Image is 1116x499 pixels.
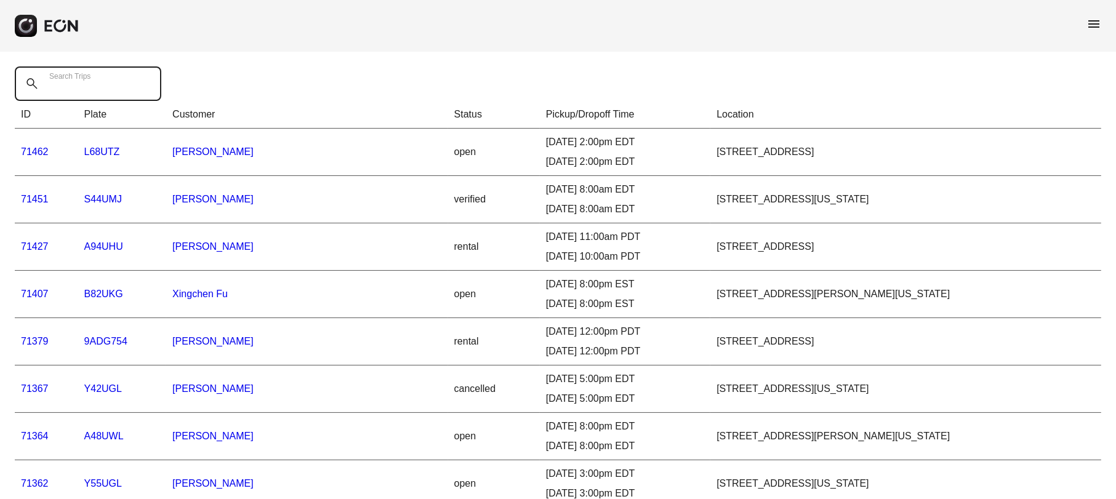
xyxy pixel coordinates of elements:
th: Plate [78,101,167,129]
th: Status [448,101,540,129]
td: open [448,271,540,318]
div: [DATE] 11:00am PDT [546,230,704,244]
a: 71364 [21,431,49,441]
th: Location [710,101,1101,129]
a: 71462 [21,146,49,157]
a: B82UKG [84,289,123,299]
td: [STREET_ADDRESS] [710,223,1101,271]
div: [DATE] 8:00am EDT [546,202,704,217]
a: [PERSON_NAME] [172,146,254,157]
div: [DATE] 2:00pm EDT [546,135,704,150]
a: 71407 [21,289,49,299]
td: verified [448,176,540,223]
td: [STREET_ADDRESS] [710,129,1101,176]
th: Customer [166,101,448,129]
a: 71362 [21,478,49,489]
a: Xingchen Fu [172,289,228,299]
div: [DATE] 8:00pm EST [546,297,704,311]
div: [DATE] 5:00pm EDT [546,372,704,386]
a: L68UTZ [84,146,120,157]
td: rental [448,318,540,365]
div: [DATE] 10:00am PDT [546,249,704,264]
a: 71427 [21,241,49,252]
div: [DATE] 8:00pm EDT [546,439,704,453]
a: 71379 [21,336,49,346]
a: [PERSON_NAME] [172,383,254,394]
a: 9ADG754 [84,336,127,346]
a: [PERSON_NAME] [172,336,254,346]
span: menu [1086,17,1101,31]
td: [STREET_ADDRESS][PERSON_NAME][US_STATE] [710,271,1101,318]
label: Search Trips [49,71,90,81]
th: Pickup/Dropoff Time [540,101,710,129]
a: [PERSON_NAME] [172,431,254,441]
a: Y42UGL [84,383,122,394]
a: 71451 [21,194,49,204]
a: S44UMJ [84,194,122,204]
td: open [448,129,540,176]
td: open [448,413,540,460]
td: [STREET_ADDRESS][PERSON_NAME][US_STATE] [710,413,1101,460]
td: [STREET_ADDRESS][US_STATE] [710,176,1101,223]
a: [PERSON_NAME] [172,478,254,489]
div: [DATE] 8:00pm EST [546,277,704,292]
th: ID [15,101,78,129]
a: A94UHU [84,241,123,252]
a: 71367 [21,383,49,394]
div: [DATE] 12:00pm PDT [546,344,704,359]
div: [DATE] 3:00pm EDT [546,466,704,481]
a: [PERSON_NAME] [172,241,254,252]
td: rental [448,223,540,271]
td: [STREET_ADDRESS] [710,318,1101,365]
td: [STREET_ADDRESS][US_STATE] [710,365,1101,413]
div: [DATE] 12:00pm PDT [546,324,704,339]
div: [DATE] 2:00pm EDT [546,154,704,169]
a: A48UWL [84,431,124,441]
a: [PERSON_NAME] [172,194,254,204]
div: [DATE] 8:00pm EDT [546,419,704,434]
div: [DATE] 5:00pm EDT [546,391,704,406]
td: cancelled [448,365,540,413]
div: [DATE] 8:00am EDT [546,182,704,197]
a: Y55UGL [84,478,122,489]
